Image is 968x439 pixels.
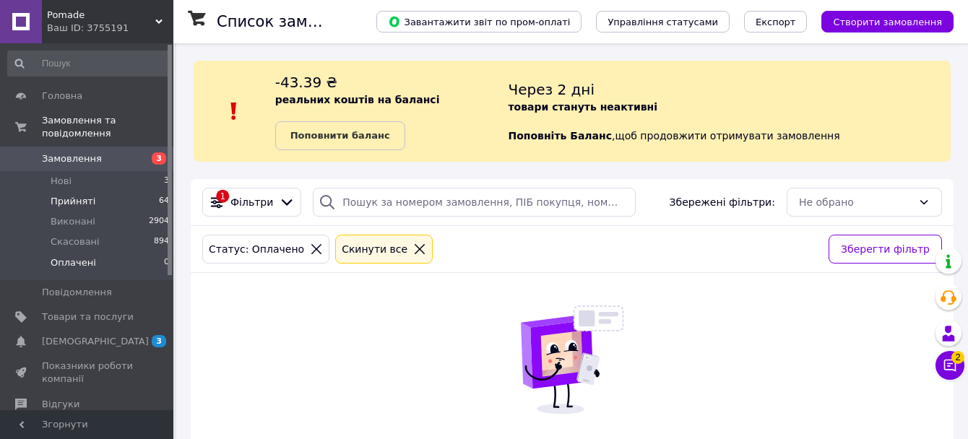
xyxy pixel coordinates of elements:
[51,175,72,188] span: Нові
[42,310,134,323] span: Товари та послуги
[7,51,170,77] input: Пошук
[42,360,134,386] span: Показники роботи компанії
[935,351,964,380] button: Чат з покупцем2
[164,175,169,188] span: 3
[275,94,440,105] b: реальних коштів на балансі
[51,256,96,269] span: Оплачені
[154,235,169,248] span: 894
[596,11,730,32] button: Управління статусами
[42,114,173,140] span: Замовлення та повідомлення
[42,152,102,165] span: Замовлення
[42,398,79,411] span: Відгуки
[152,335,166,347] span: 3
[275,74,337,91] span: -43.39 ₴
[339,241,410,257] div: Cкинути все
[149,215,169,228] span: 2904
[42,90,82,103] span: Головна
[51,195,95,208] span: Прийняті
[275,121,405,150] a: Поповнити баланс
[42,335,149,348] span: [DEMOGRAPHIC_DATA]
[388,15,570,28] span: Завантажити звіт по пром-оплаті
[508,101,657,113] b: товари стануть неактивні
[217,13,363,30] h1: Список замовлень
[47,9,155,22] span: Pomade
[756,17,796,27] span: Експорт
[608,17,718,27] span: Управління статусами
[47,22,173,35] div: Ваш ID: 3755191
[841,241,930,257] span: Зберегти фільтр
[821,11,954,32] button: Створити замовлення
[164,256,169,269] span: 0
[159,195,169,208] span: 64
[829,235,942,264] button: Зберегти фільтр
[313,188,635,217] input: Пошук за номером замовлення, ПІБ покупця, номером телефону, Email, номером накладної
[951,351,964,364] span: 2
[206,241,307,257] div: Статус: Оплачено
[799,194,912,210] div: Не обрано
[670,195,775,209] span: Збережені фільтри:
[152,152,166,165] span: 3
[508,130,612,142] b: Поповніть Баланс
[51,215,95,228] span: Виконані
[508,72,951,150] div: , щоб продовжити отримувати замовлення
[508,81,595,98] span: Через 2 дні
[51,235,100,248] span: Скасовані
[833,17,942,27] span: Створити замовлення
[744,11,808,32] button: Експорт
[230,195,273,209] span: Фільтри
[290,130,390,141] b: Поповнити баланс
[807,15,954,27] a: Створити замовлення
[376,11,582,32] button: Завантажити звіт по пром-оплаті
[223,100,245,122] img: :exclamation:
[42,286,112,299] span: Повідомлення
